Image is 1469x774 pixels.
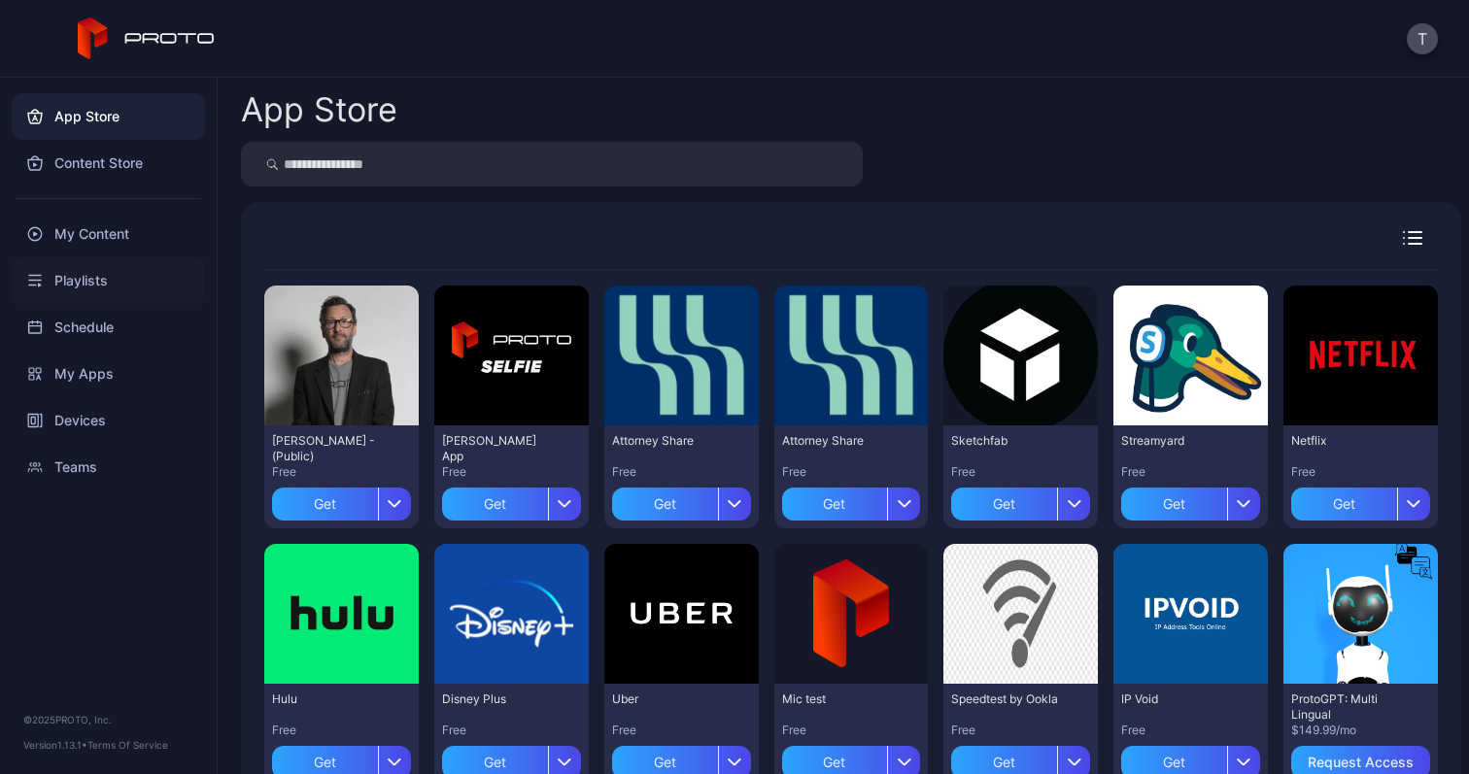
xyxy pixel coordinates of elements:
[782,433,889,449] div: Attorney Share
[951,691,1058,707] div: Speedtest by Ookla
[442,723,581,738] div: Free
[612,433,719,449] div: Attorney Share
[1121,488,1227,521] div: Get
[272,433,379,464] div: David N Persona - (Public)
[12,444,205,490] a: Teams
[1121,433,1228,449] div: Streamyard
[442,464,581,480] div: Free
[272,464,411,480] div: Free
[12,397,205,444] a: Devices
[612,480,751,521] button: Get
[951,480,1090,521] button: Get
[23,712,193,727] div: © 2025 PROTO, Inc.
[1121,464,1260,480] div: Free
[23,739,87,751] span: Version 1.13.1 •
[272,691,379,707] div: Hulu
[782,464,921,480] div: Free
[272,488,378,521] div: Get
[1121,723,1260,738] div: Free
[612,691,719,707] div: Uber
[272,723,411,738] div: Free
[1291,480,1430,521] button: Get
[782,488,888,521] div: Get
[1121,480,1260,521] button: Get
[951,488,1057,521] div: Get
[87,739,168,751] a: Terms Of Service
[12,140,205,186] a: Content Store
[1291,433,1398,449] div: Netflix
[1407,23,1438,54] button: T
[12,351,205,397] a: My Apps
[1121,691,1228,707] div: IP Void
[782,691,889,707] div: Mic test
[442,480,581,521] button: Get
[951,433,1058,449] div: Sketchfab
[1291,464,1430,480] div: Free
[12,304,205,351] a: Schedule
[12,211,205,257] a: My Content
[12,93,205,140] a: App Store
[782,480,921,521] button: Get
[241,93,397,126] div: App Store
[1291,723,1430,738] div: $149.99/mo
[612,464,751,480] div: Free
[1291,691,1398,723] div: ProtoGPT: Multi Lingual
[442,433,549,464] div: David Selfie App
[12,257,205,304] a: Playlists
[442,691,549,707] div: Disney Plus
[612,488,718,521] div: Get
[612,723,751,738] div: Free
[1308,755,1414,770] div: Request Access
[1291,488,1397,521] div: Get
[951,464,1090,480] div: Free
[272,480,411,521] button: Get
[951,723,1090,738] div: Free
[782,723,921,738] div: Free
[442,488,548,521] div: Get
